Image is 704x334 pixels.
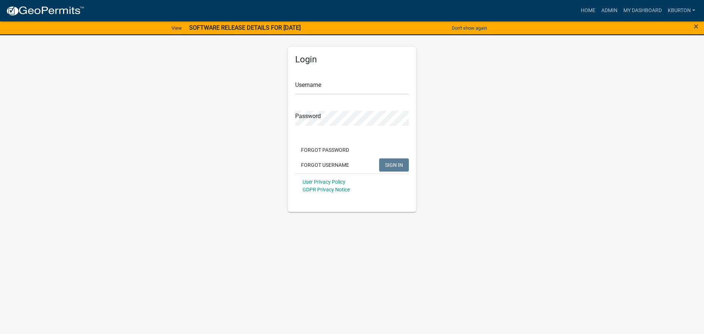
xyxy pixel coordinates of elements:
a: GDPR Privacy Notice [302,187,350,192]
span: SIGN IN [385,162,403,168]
span: × [694,21,698,32]
a: Home [578,4,598,18]
a: User Privacy Policy [302,179,345,185]
strong: SOFTWARE RELEASE DETAILS FOR [DATE] [189,24,301,31]
button: Close [694,22,698,31]
button: SIGN IN [379,158,409,172]
h5: Login [295,54,409,65]
button: Don't show again [449,22,490,34]
a: View [169,22,185,34]
a: My Dashboard [620,4,665,18]
a: Admin [598,4,620,18]
button: Forgot Username [295,158,355,172]
a: kburton [665,4,698,18]
button: Forgot Password [295,143,355,157]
